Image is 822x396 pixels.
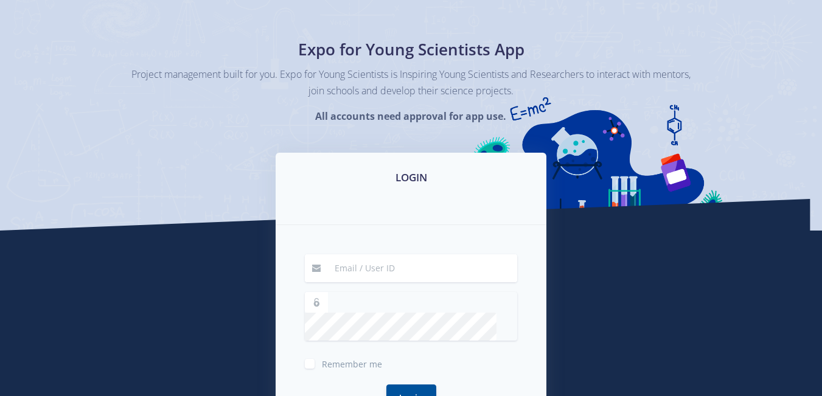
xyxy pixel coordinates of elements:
[189,38,633,61] h1: Expo for Young Scientists App
[322,358,382,370] span: Remember me
[290,170,532,186] h3: LOGIN
[315,109,506,123] strong: All accounts need approval for app use.
[131,66,691,99] p: Project management built for you. Expo for Young Scientists is Inspiring Young Scientists and Res...
[327,254,517,282] input: Email / User ID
